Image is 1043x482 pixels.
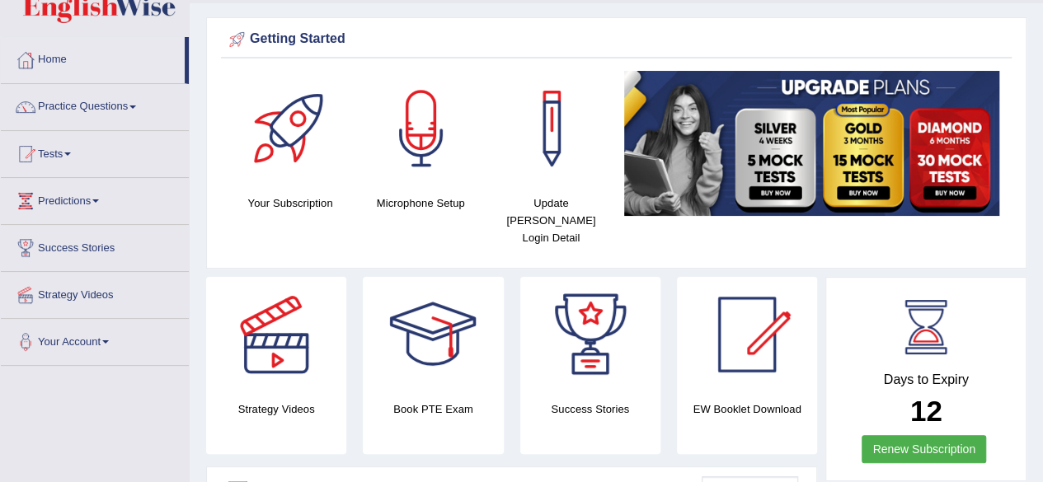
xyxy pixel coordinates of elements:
[1,37,185,78] a: Home
[624,71,999,216] img: small5.jpg
[364,194,477,212] h4: Microphone Setup
[494,194,608,246] h4: Update [PERSON_NAME] Login Detail
[363,400,503,418] h4: Book PTE Exam
[1,272,189,313] a: Strategy Videos
[206,400,346,418] h4: Strategy Videos
[1,84,189,125] a: Practice Questions
[233,194,347,212] h4: Your Subscription
[910,395,942,427] b: 12
[1,178,189,219] a: Predictions
[844,372,1008,387] h4: Days to Expiry
[677,400,817,418] h4: EW Booklet Download
[225,27,1008,52] div: Getting Started
[862,435,986,463] a: Renew Subscription
[1,225,189,266] a: Success Stories
[1,131,189,172] a: Tests
[520,400,660,418] h4: Success Stories
[1,319,189,360] a: Your Account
